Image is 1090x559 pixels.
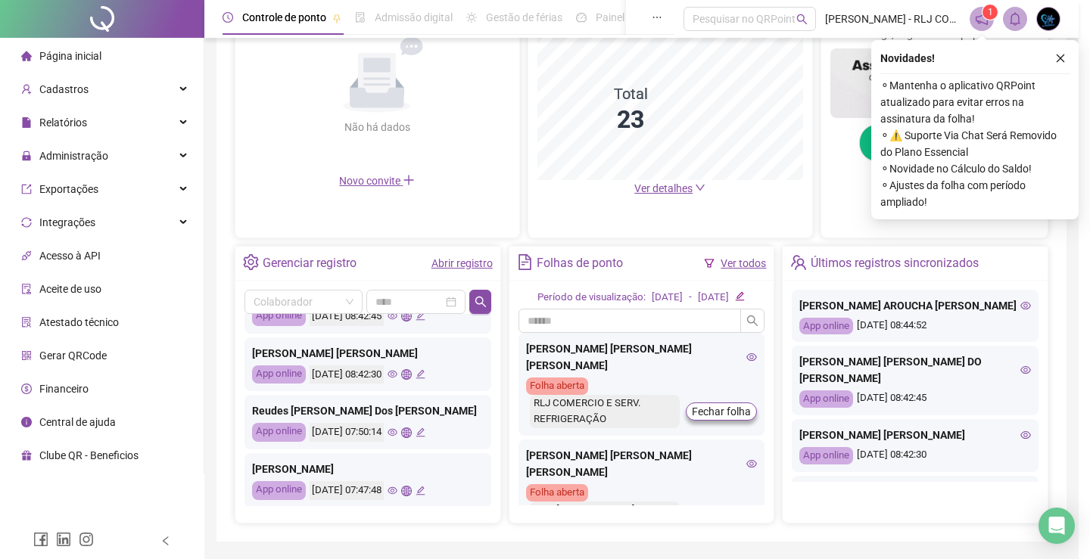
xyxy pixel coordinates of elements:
[880,160,1070,177] span: ⚬ Novidade no Cálculo do Saldo!
[1039,508,1075,544] div: Open Intercom Messenger
[1055,53,1066,64] span: close
[880,50,935,67] span: Novidades !
[880,127,1070,160] span: ⚬ ⚠️ Suporte Via Chat Será Removido do Plano Essencial
[880,77,1070,127] span: ⚬ Mantenha o aplicativo QRPoint atualizado para evitar erros na assinatura da folha!
[880,177,1070,210] span: ⚬ Ajustes da folha com período ampliado!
